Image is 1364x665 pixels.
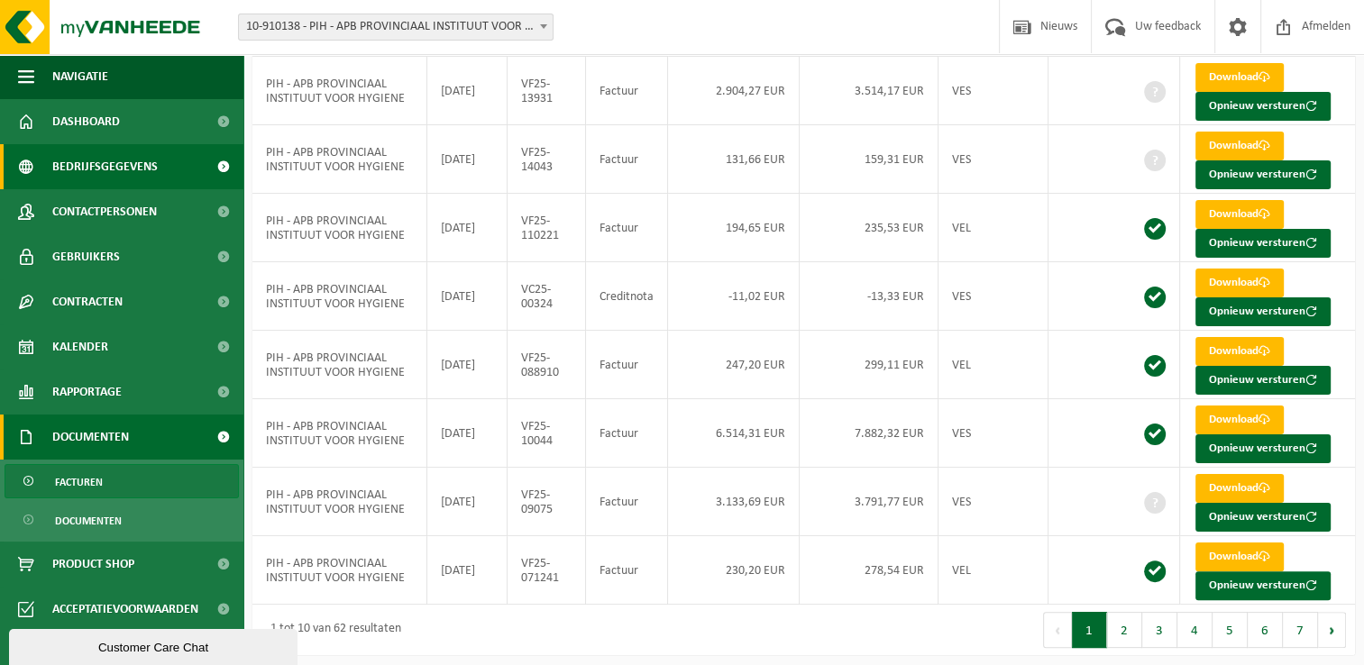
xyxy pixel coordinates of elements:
button: Opnieuw versturen [1195,92,1331,121]
td: 230,20 EUR [668,536,800,605]
td: 3.791,77 EUR [800,468,938,536]
span: Navigatie [52,54,108,99]
td: -11,02 EUR [668,262,800,331]
span: Acceptatievoorwaarden [52,587,198,632]
button: Opnieuw versturen [1195,434,1331,463]
button: Opnieuw versturen [1195,571,1331,600]
td: PIH - APB PROVINCIAAL INSTITUUT VOOR HYGIENE [252,536,427,605]
td: VES [938,57,1048,125]
td: 235,53 EUR [800,194,938,262]
div: 1 tot 10 van 62 resultaten [261,614,401,646]
a: Download [1195,200,1284,229]
td: [DATE] [427,536,508,605]
button: 7 [1283,612,1318,648]
td: VF25-09075 [508,468,586,536]
span: 10-910138 - PIH - APB PROVINCIAAL INSTITUUT VOOR HYGIENE - ANTWERPEN [238,14,554,41]
span: 10-910138 - PIH - APB PROVINCIAAL INSTITUUT VOOR HYGIENE - ANTWERPEN [239,14,553,40]
td: [DATE] [427,262,508,331]
td: Factuur [586,399,668,468]
button: 1 [1072,612,1107,648]
button: 2 [1107,612,1142,648]
td: PIH - APB PROVINCIAAL INSTITUUT VOOR HYGIENE [252,125,427,194]
td: VEL [938,331,1048,399]
td: 247,20 EUR [668,331,800,399]
td: [DATE] [427,57,508,125]
button: 3 [1142,612,1177,648]
td: VES [938,468,1048,536]
button: 4 [1177,612,1213,648]
a: Download [1195,474,1284,503]
td: 7.882,32 EUR [800,399,938,468]
button: Opnieuw versturen [1195,366,1331,395]
button: Opnieuw versturen [1195,229,1331,258]
span: Rapportage [52,369,122,414]
td: 2.904,27 EUR [668,57,800,125]
td: VF25-088910 [508,331,586,399]
td: PIH - APB PROVINCIAAL INSTITUUT VOOR HYGIENE [252,399,427,468]
iframe: chat widget [9,625,301,665]
td: VEL [938,536,1048,605]
td: Factuur [586,536,668,605]
td: Factuur [586,57,668,125]
td: VF25-13931 [508,57,586,125]
td: [DATE] [427,468,508,536]
a: Facturen [5,464,239,498]
a: Download [1195,132,1284,160]
td: 159,31 EUR [800,125,938,194]
a: Download [1195,269,1284,297]
td: Factuur [586,125,668,194]
td: VES [938,399,1048,468]
td: [DATE] [427,331,508,399]
td: 3.514,17 EUR [800,57,938,125]
span: Contactpersonen [52,189,157,234]
a: Download [1195,63,1284,92]
td: 299,11 EUR [800,331,938,399]
button: Opnieuw versturen [1195,503,1331,532]
a: Download [1195,542,1284,571]
button: Opnieuw versturen [1195,297,1331,326]
td: VF25-071241 [508,536,586,605]
td: [DATE] [427,125,508,194]
span: Dashboard [52,99,120,144]
span: Facturen [55,465,103,499]
button: Previous [1043,612,1072,648]
td: PIH - APB PROVINCIAAL INSTITUUT VOOR HYGIENE [252,194,427,262]
span: Gebruikers [52,234,120,279]
span: Kalender [52,324,108,369]
td: 3.133,69 EUR [668,468,800,536]
span: Bedrijfsgegevens [52,144,158,189]
td: VES [938,125,1048,194]
td: -13,33 EUR [800,262,938,331]
button: Next [1318,612,1346,648]
a: Documenten [5,503,239,537]
span: Documenten [55,504,122,538]
td: VES [938,262,1048,331]
td: Factuur [586,194,668,262]
a: Download [1195,337,1284,366]
td: PIH - APB PROVINCIAAL INSTITUUT VOOR HYGIENE [252,262,427,331]
td: 278,54 EUR [800,536,938,605]
td: VF25-110221 [508,194,586,262]
td: Factuur [586,468,668,536]
td: VF25-10044 [508,399,586,468]
button: 6 [1248,612,1283,648]
td: 131,66 EUR [668,125,800,194]
td: PIH - APB PROVINCIAAL INSTITUUT VOOR HYGIENE [252,331,427,399]
td: 194,65 EUR [668,194,800,262]
a: Download [1195,405,1284,434]
td: PIH - APB PROVINCIAAL INSTITUUT VOOR HYGIENE [252,468,427,536]
span: Documenten [52,414,129,460]
td: 6.514,31 EUR [668,399,800,468]
td: [DATE] [427,194,508,262]
td: VC25-00324 [508,262,586,331]
td: Factuur [586,331,668,399]
td: PIH - APB PROVINCIAAL INSTITUUT VOOR HYGIENE [252,57,427,125]
td: VF25-14043 [508,125,586,194]
button: 5 [1213,612,1248,648]
span: Contracten [52,279,123,324]
span: Product Shop [52,542,134,587]
td: Creditnota [586,262,668,331]
td: VEL [938,194,1048,262]
td: [DATE] [427,399,508,468]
